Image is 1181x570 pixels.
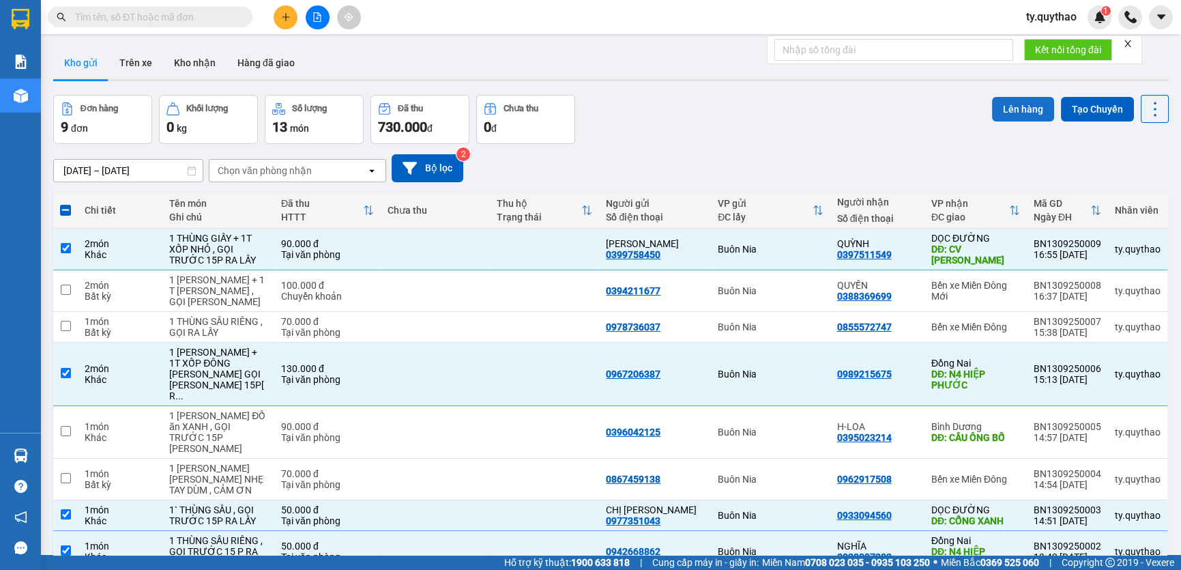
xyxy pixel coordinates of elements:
div: 0978736037 [606,322,660,332]
div: Khối lượng [186,104,228,113]
span: search [57,12,66,22]
button: Lên hàng [992,97,1054,122]
span: file-add [312,12,322,22]
div: Tại văn phòng [281,552,374,562]
div: Khác [85,552,156,562]
div: Bến xe Miền Đông Mới [931,280,1020,302]
span: 13 [272,119,287,135]
th: Toggle SortBy [1027,193,1108,229]
div: Đơn hàng [81,104,118,113]
div: Số điện thoại [606,212,704,223]
div: 50.000 đ [281,504,374,515]
span: đ [427,123,433,134]
div: DỌC ĐƯỜNG [931,233,1020,244]
div: ĐC lấy [718,212,812,223]
div: BN1309250007 [1034,316,1101,327]
div: H-LOA [837,421,918,432]
span: notification [14,511,27,524]
strong: 0369 525 060 [980,557,1039,568]
div: Tại văn phòng [281,432,374,443]
div: Buôn Nia [718,546,823,557]
img: warehouse-icon [14,89,28,103]
div: Chưa thu [504,104,538,113]
span: Gửi: [12,13,33,27]
div: DĐ: N4 HIỆP PHƯỚC [931,369,1020,390]
img: logo-vxr [12,9,29,29]
div: Bến xe Miền Đông [931,322,1020,332]
span: kg [177,123,187,134]
div: Buôn Nia [718,322,823,332]
div: 1 THÙNG SẦU RIÊNG , GỌI RA LẤY [169,316,267,338]
div: Người nhận [837,197,918,208]
span: CV TAM HIỆP [130,80,224,128]
div: 1 THÙNG SẦU + 1 T BƠ NHỎ , GỌI RA LẤY [169,274,267,307]
span: DĐ: [130,87,150,102]
div: BN1309250004 [1034,468,1101,479]
div: 0397511549 [837,249,892,260]
div: ty.quythao [1115,369,1161,380]
div: 0388369699 [837,291,892,302]
div: 0942668862 [606,546,660,557]
div: 1 THÙNG SẦU RIÊNG , GỌI TRƯỚC 15 P RA LẤY [169,535,267,568]
span: 1 [1103,6,1108,16]
img: phone-icon [1124,11,1137,23]
div: 0399758450 [606,249,660,260]
button: Bộ lọc [392,154,463,182]
div: Bất kỳ [85,327,156,338]
div: Ghi chú [169,212,267,223]
div: 1 món [85,541,156,552]
img: icon-new-feature [1094,11,1106,23]
span: copyright [1105,558,1115,567]
div: 14:51 [DATE] [1034,515,1101,526]
div: Đã thu [398,104,423,113]
span: 730.000 [378,119,427,135]
button: Đã thu730.000đ [370,95,469,144]
span: đ [491,123,497,134]
div: Khác [85,515,156,526]
th: Toggle SortBy [274,193,381,229]
div: 15:13 [DATE] [1034,374,1101,385]
div: Tại văn phòng [281,327,374,338]
div: Buôn Nia [718,474,823,485]
div: 1 THÙNG BÁNH TRÁNG ,XIN NHẸ TAY DÙM , CẢM ƠN [169,463,267,496]
div: Mã GD [1034,198,1090,209]
div: Buôn Nia [12,12,121,28]
div: Trạng thái [497,212,581,223]
button: Số lượng13món [265,95,364,144]
div: Chưa thu [388,205,483,216]
div: Tại văn phòng [281,249,374,260]
input: Select a date range. [54,160,203,182]
div: Bến xe Miền Đông [931,474,1020,485]
div: Nhân viên [1115,205,1161,216]
div: Thu hộ [497,198,581,209]
div: CHỊ NGÂN [606,238,704,249]
div: Chuyển khoản [281,291,374,302]
span: ty.quythao [1015,8,1088,25]
div: Đồng Nai [931,535,1020,546]
span: Kết nối tổng đài [1035,42,1101,57]
div: ty.quythao [1115,285,1161,296]
span: | [1049,555,1051,570]
div: 0989215675 [837,369,892,380]
div: QUỲNH [130,44,226,61]
span: aim [344,12,353,22]
div: 1 THÙNG SẦU + 1T XỐP ĐÔNG LẠNH GỌI TRƯỚC 15P[ RA LẤY [169,347,267,401]
div: [PERSON_NAME] [12,28,121,44]
th: Toggle SortBy [490,193,599,229]
div: 0399758450 [12,44,121,63]
div: 1` THÙNG SẦU , GỌI TRƯỚC 15P RA LẤY [169,504,267,526]
span: caret-down [1155,11,1167,23]
button: file-add [306,5,330,29]
div: 2 món [85,363,156,374]
div: Khác [85,432,156,443]
div: 1 BAO GẠO ĐỒ ăn XANH , GỌI TRƯỚC 15P RA LẤY [169,410,267,454]
button: Trên xe [108,46,163,79]
div: 0967206387 [606,369,660,380]
div: Đồng Nai [931,358,1020,369]
div: Ngày ĐH [1034,212,1090,223]
div: 0962917508 [837,474,892,485]
div: DĐ: N4 HIỆP PHƯỚC [931,546,1020,568]
strong: 1900 633 818 [571,557,630,568]
div: Buôn Nia [718,510,823,521]
div: Bất kỳ [85,479,156,490]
